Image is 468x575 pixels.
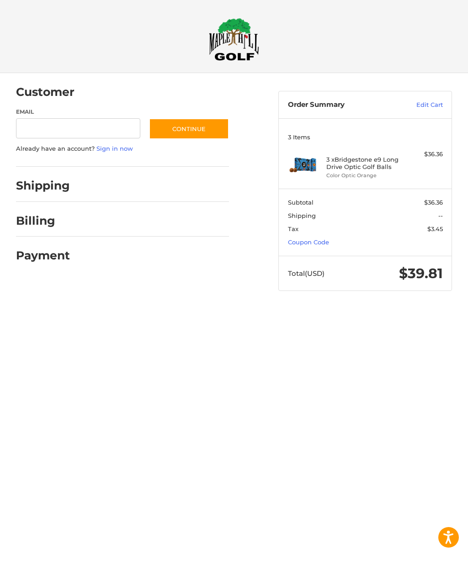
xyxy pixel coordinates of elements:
[16,85,74,99] h2: Customer
[149,118,229,139] button: Continue
[394,100,443,110] a: Edit Cart
[404,150,443,159] div: $36.36
[288,212,316,219] span: Shipping
[288,269,324,278] span: Total (USD)
[16,179,70,193] h2: Shipping
[16,248,70,263] h2: Payment
[288,238,329,246] a: Coupon Code
[326,172,402,179] li: Color Optic Orange
[288,225,298,232] span: Tax
[288,133,443,141] h3: 3 Items
[16,144,229,153] p: Already have an account?
[96,145,133,152] a: Sign in now
[399,265,443,282] span: $39.81
[438,212,443,219] span: --
[288,199,314,206] span: Subtotal
[424,199,443,206] span: $36.36
[16,214,69,228] h2: Billing
[209,18,259,61] img: Maple Hill Golf
[326,156,402,171] h4: 3 x Bridgestone e9 Long Drive Optic Golf Balls
[427,225,443,232] span: $3.45
[288,100,394,110] h3: Order Summary
[16,108,140,116] label: Email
